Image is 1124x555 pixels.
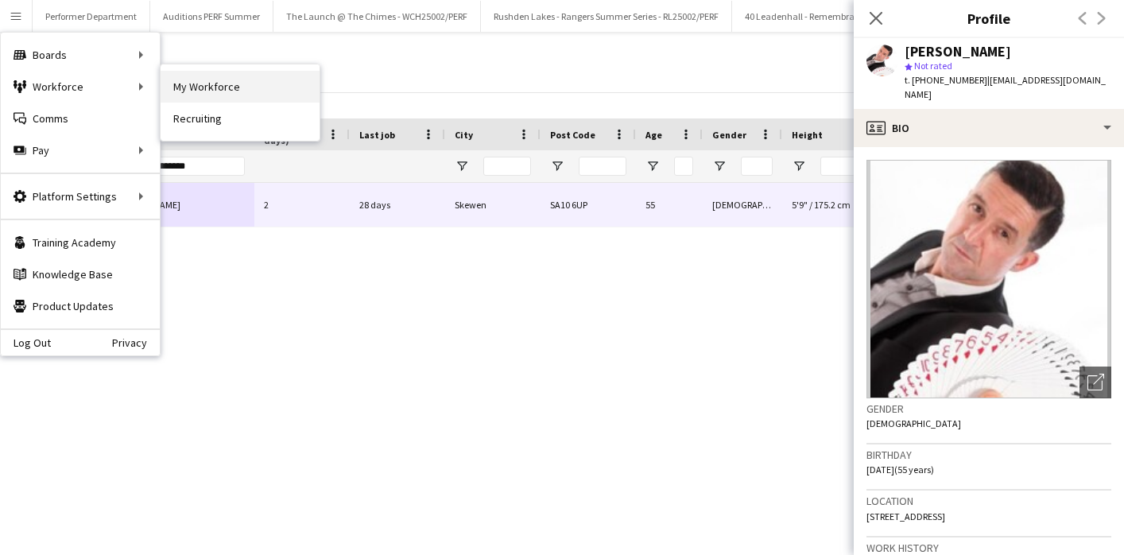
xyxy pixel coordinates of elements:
[645,159,660,173] button: Open Filter Menu
[674,157,693,176] input: Age Filter Input
[481,1,732,32] button: Rushden Lakes - Rangers Summer Series - RL25002/PERF
[150,1,273,32] button: Auditions PERF Summer
[550,129,595,141] span: Post Code
[905,74,1106,100] span: | [EMAIL_ADDRESS][DOMAIN_NAME]
[1,258,160,290] a: Knowledge Base
[866,494,1111,508] h3: Location
[905,45,1011,59] div: [PERSON_NAME]
[33,1,150,32] button: Performer Department
[866,510,945,522] span: [STREET_ADDRESS]
[914,60,952,72] span: Not rated
[579,157,626,176] input: Post Code Filter Input
[1,336,51,349] a: Log Out
[712,129,746,141] span: Gender
[636,183,703,227] div: 55
[350,183,445,227] div: 28 days
[866,402,1111,416] h3: Gender
[1,134,160,166] div: Pay
[741,157,773,176] input: Gender Filter Input
[866,417,961,429] span: [DEMOGRAPHIC_DATA]
[1,39,160,71] div: Boards
[732,1,980,32] button: 40 Leadenhall - Remembrance Band - 40LH25002/PERF
[1079,367,1111,398] div: Open photos pop-in
[854,109,1124,147] div: Bio
[445,183,541,227] div: Skewen
[1,103,160,134] a: Comms
[550,159,564,173] button: Open Filter Menu
[703,183,782,227] div: [DEMOGRAPHIC_DATA]
[541,183,636,227] div: SA10 6UP
[483,157,531,176] input: City Filter Input
[866,160,1111,398] img: Crew avatar or photo
[161,71,320,103] a: My Workforce
[866,464,934,475] span: [DATE] (55 years)
[866,541,1111,555] h3: Work history
[1,180,160,212] div: Platform Settings
[905,74,987,86] span: t. [PHONE_NUMBER]
[141,157,245,176] input: Full Name Filter Input
[455,159,469,173] button: Open Filter Menu
[712,159,727,173] button: Open Filter Menu
[254,183,350,227] div: 2
[1,290,160,322] a: Product Updates
[792,159,806,173] button: Open Filter Menu
[1,71,160,103] div: Workforce
[792,129,823,141] span: Height
[455,129,473,141] span: City
[854,8,1124,29] h3: Profile
[782,183,941,227] div: 5'9" / 175.2 cm
[820,157,932,176] input: Height Filter Input
[112,336,160,349] a: Privacy
[359,129,395,141] span: Last job
[1,227,160,258] a: Training Academy
[645,129,662,141] span: Age
[866,448,1111,462] h3: Birthday
[161,103,320,134] a: Recruiting
[273,1,481,32] button: The Launch @ The Chimes - WCH25002/PERF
